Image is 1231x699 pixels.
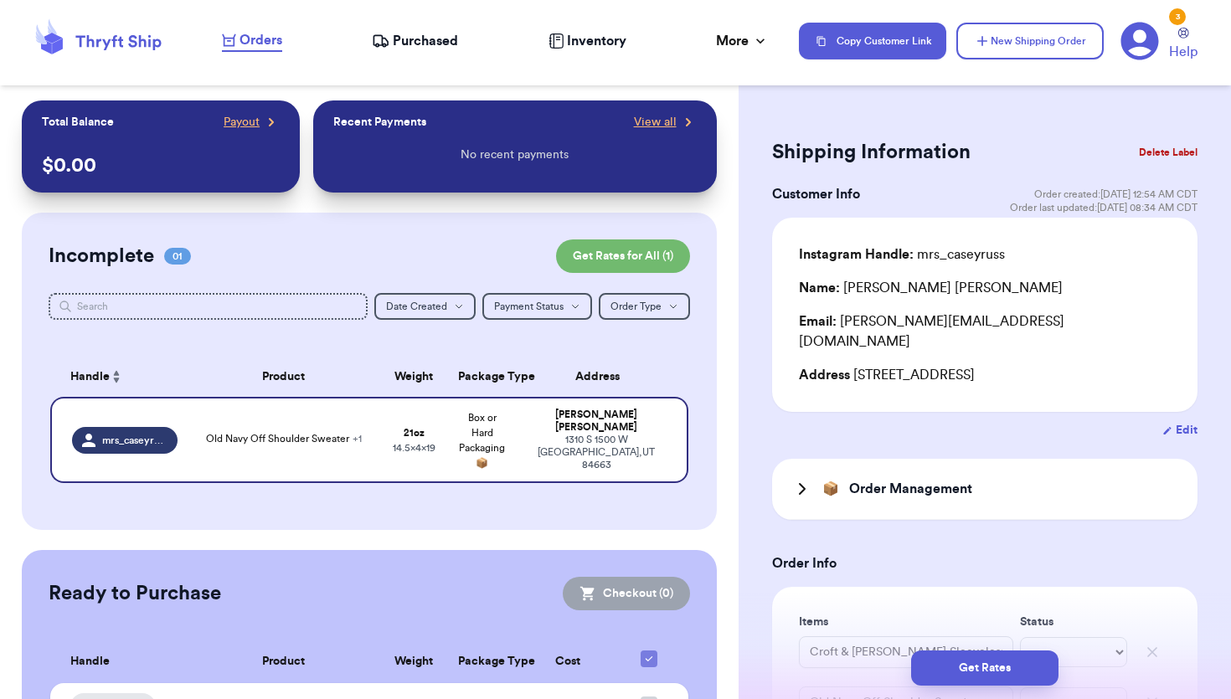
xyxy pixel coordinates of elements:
[772,139,971,166] h2: Shipping Information
[527,434,667,471] div: 1310 S 1500 W [GEOGRAPHIC_DATA] , UT 84663
[799,365,1171,385] div: [STREET_ADDRESS]
[42,152,280,179] p: $ 0.00
[799,315,837,328] span: Email:
[42,114,114,131] p: Total Balance
[1162,422,1198,439] button: Edit
[164,248,191,265] span: 01
[188,640,379,683] th: Product
[1120,22,1159,60] a: 3
[772,184,860,204] h3: Customer Info
[386,301,447,311] span: Date Created
[224,114,260,131] span: Payout
[374,293,476,320] button: Date Created
[379,357,448,397] th: Weight
[70,368,110,386] span: Handle
[849,479,972,499] h3: Order Management
[206,434,362,444] span: Old Navy Off Shoulder Sweater
[772,553,1198,573] h3: Order Info
[224,114,280,131] a: Payout
[549,31,626,51] a: Inventory
[379,640,448,683] th: Weight
[353,434,362,444] span: + 1
[372,31,458,51] a: Purchased
[459,413,505,468] span: Box or Hard Packaging 📦
[1010,201,1198,214] span: Order last updated: [DATE] 08:34 AM CDT
[799,23,946,59] button: Copy Customer Link
[517,357,688,397] th: Address
[1169,8,1186,25] div: 3
[1132,134,1204,171] button: Delete Label
[448,357,517,397] th: Package Type
[799,244,1005,265] div: mrs_caseyruss
[799,368,850,382] span: Address
[956,23,1104,59] button: New Shipping Order
[1034,188,1198,201] span: Order created: [DATE] 12:54 AM CDT
[1020,614,1127,630] label: Status
[1169,28,1198,62] a: Help
[240,30,282,50] span: Orders
[567,31,626,51] span: Inventory
[333,114,426,131] p: Recent Payments
[482,293,592,320] button: Payment Status
[799,248,914,261] span: Instagram Handle:
[222,30,282,52] a: Orders
[494,301,564,311] span: Payment Status
[188,357,379,397] th: Product
[599,293,690,320] button: Order Type
[393,443,435,453] span: 14.5 x 4 x 19
[1169,42,1198,62] span: Help
[49,293,367,320] input: Search
[448,640,517,683] th: Package Type
[799,614,1013,630] label: Items
[799,281,840,295] span: Name:
[527,409,667,434] div: [PERSON_NAME] [PERSON_NAME]
[716,31,769,51] div: More
[799,278,1063,298] div: [PERSON_NAME] [PERSON_NAME]
[102,434,167,447] span: mrs_caseyruss
[70,653,110,671] span: Handle
[634,114,697,131] a: View all
[110,367,123,387] button: Sort ascending
[49,243,154,270] h2: Incomplete
[393,31,458,51] span: Purchased
[634,114,677,131] span: View all
[404,428,425,438] strong: 21 oz
[563,577,690,610] button: Checkout (0)
[799,311,1171,352] div: [PERSON_NAME][EMAIL_ADDRESS][DOMAIN_NAME]
[49,580,221,607] h2: Ready to Purchase
[822,479,839,499] span: 📦
[911,650,1058,686] button: Get Rates
[610,301,662,311] span: Order Type
[556,239,690,273] button: Get Rates for All (1)
[517,640,620,683] th: Cost
[461,146,569,163] p: No recent payments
